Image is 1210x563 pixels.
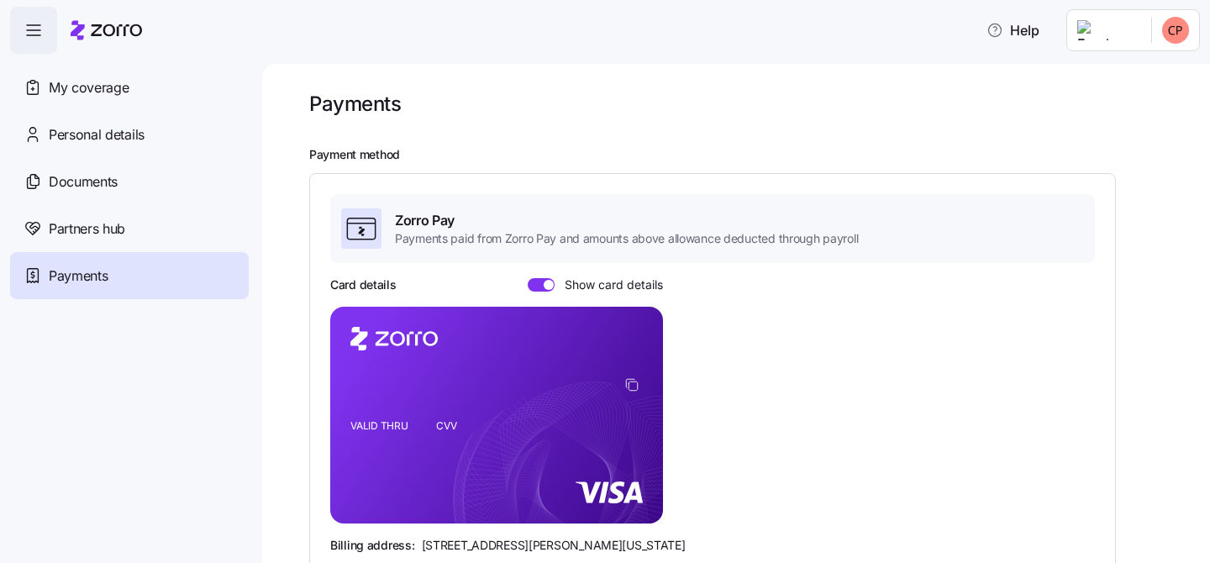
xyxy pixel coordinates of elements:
span: Show card details [555,278,663,292]
a: Documents [10,158,249,205]
span: My coverage [49,77,129,98]
span: 😐 [276,418,301,451]
span: 😃 [320,418,345,451]
span: smiley reaction [311,418,355,451]
span: Payments [49,266,108,287]
tspan: VALID THRU [350,419,408,432]
button: Help [973,13,1053,47]
span: Documents [49,171,118,192]
span: neutral face reaction [267,418,311,451]
img: 653a619a043ffd08d2ee8d028b2174f6 [1162,17,1189,44]
button: Collapse window [505,7,537,39]
h1: Payments [309,91,401,117]
img: Employer logo [1077,20,1138,40]
a: Open in help center [222,472,356,486]
a: Payments [10,252,249,299]
a: My coverage [10,64,249,111]
span: Zorro Pay [395,210,858,231]
span: Personal details [49,124,145,145]
span: Partners hub [49,218,125,239]
div: Did this answer your question? [20,401,558,419]
button: go back [11,7,43,39]
a: Personal details [10,111,249,158]
span: Billing address: [330,537,415,554]
div: Close [537,7,567,37]
span: Payments paid from Zorro Pay and amounts above allowance deducted through payroll [395,230,858,247]
span: 😞 [233,418,257,451]
button: copy-to-clipboard [624,377,639,392]
span: disappointed reaction [224,418,267,451]
tspan: CVV [436,419,457,432]
span: [STREET_ADDRESS][PERSON_NAME][US_STATE] [422,537,686,554]
span: Help [986,20,1039,40]
h2: Payment method [309,147,1186,163]
h3: Card details [330,276,397,293]
a: Partners hub [10,205,249,252]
